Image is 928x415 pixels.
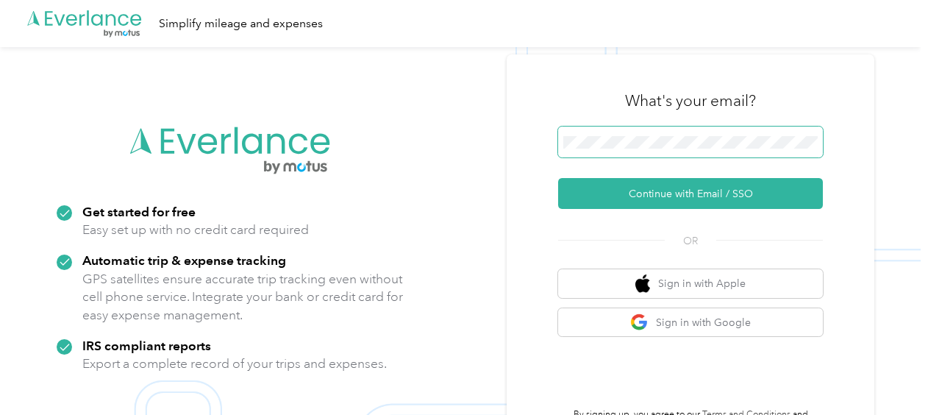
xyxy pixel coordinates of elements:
p: Export a complete record of your trips and expenses. [82,355,387,373]
img: google logo [630,313,649,332]
p: Easy set up with no credit card required [82,221,309,239]
strong: IRS compliant reports [82,338,211,353]
span: OR [665,233,716,249]
img: apple logo [635,274,650,293]
button: google logoSign in with Google [558,308,823,337]
strong: Automatic trip & expense tracking [82,252,286,268]
strong: Get started for free [82,204,196,219]
h3: What's your email? [625,91,756,111]
button: apple logoSign in with Apple [558,269,823,298]
div: Simplify mileage and expenses [159,15,323,33]
button: Continue with Email / SSO [558,178,823,209]
p: GPS satellites ensure accurate trip tracking even without cell phone service. Integrate your bank... [82,270,404,324]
